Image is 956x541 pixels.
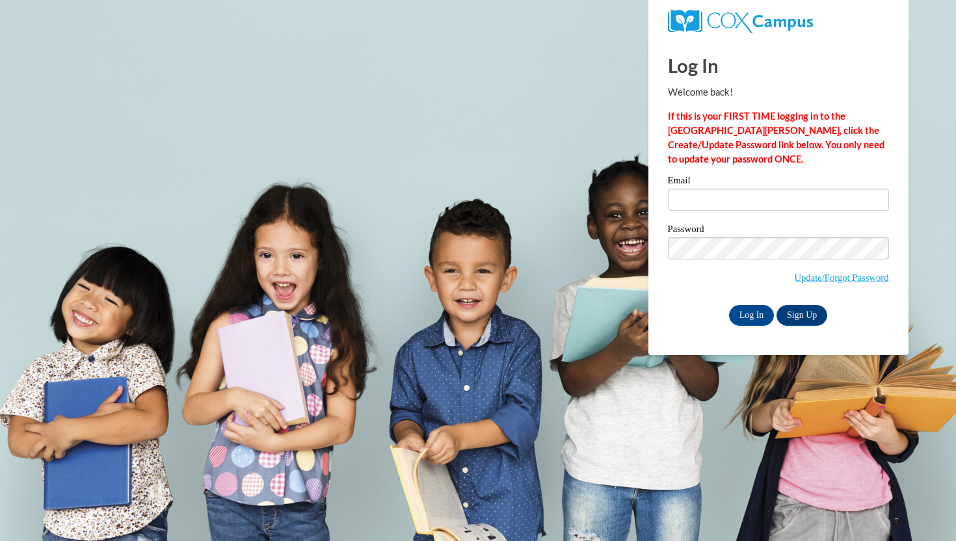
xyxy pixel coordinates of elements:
strong: If this is your FIRST TIME logging in to the [GEOGRAPHIC_DATA][PERSON_NAME], click the Create/Upd... [668,111,884,165]
h1: Log In [668,52,889,79]
img: COX Campus [668,10,813,33]
p: Welcome back! [668,85,889,99]
a: Update/Forgot Password [794,272,888,283]
a: COX Campus [668,15,813,26]
a: Sign Up [777,305,827,326]
label: Password [668,224,889,237]
input: Log In [729,305,775,326]
label: Email [668,176,889,189]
